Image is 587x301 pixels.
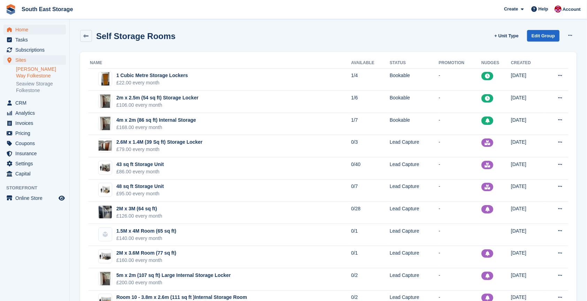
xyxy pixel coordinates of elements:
[539,6,548,13] span: Help
[390,113,439,135] td: Bookable
[116,124,196,131] div: £168.00 every month
[116,101,199,109] div: £106.00 every month
[116,279,231,286] div: £200.00 every month
[116,272,231,279] div: 5m x 2m (107 sq ft) Large Internal Storage Locker
[511,135,544,157] td: [DATE]
[99,206,112,218] img: Screenshot%202024-09-30%20at%2020.25.38.png
[3,193,66,203] a: menu
[390,157,439,180] td: Lead Capture
[116,168,164,175] div: £86.00 every month
[511,268,544,291] td: [DATE]
[116,79,188,86] div: £22.00 every month
[16,66,66,79] a: [PERSON_NAME] Way Folkestone
[351,179,390,202] td: 0/7
[88,58,351,69] th: Name
[390,246,439,268] td: Lead Capture
[19,3,76,15] a: South East Storage
[99,228,112,241] img: blank-unit-type-icon-ffbac7b88ba66c5e286b0e438baccc4b9c83835d4c34f86887a83fc20ec27e7b.svg
[57,194,66,202] a: Preview store
[3,55,66,65] a: menu
[116,190,164,197] div: £95.00 every month
[351,202,390,224] td: 0/28
[390,179,439,202] td: Lead Capture
[15,128,57,138] span: Pricing
[527,30,559,42] a: Edit Group
[351,135,390,157] td: 0/3
[116,138,202,146] div: 2.6M x 1.4M (39 Sq ft) Storage Locker
[15,25,57,35] span: Home
[351,91,390,113] td: 1/6
[116,94,199,101] div: 2m x 2.5m (54 sq ft) Storage Locker
[99,251,112,262] img: 75-sqft-unit.jpg
[439,246,481,268] td: -
[3,149,66,158] a: menu
[555,6,562,13] img: Roger Norris
[439,68,481,91] td: -
[511,179,544,202] td: [DATE]
[439,157,481,180] td: -
[99,163,112,173] img: 40-sqft-unit.jpg
[6,4,16,15] img: stora-icon-8386f47178a22dfd0bd8f6a31ec36ba5ce8667c1dd55bd0f319d3a0aa187defe.svg
[3,35,66,45] a: menu
[511,246,544,268] td: [DATE]
[101,72,109,86] img: Ross%20Way%20Cubes%20Pic.png
[351,113,390,135] td: 1/7
[15,55,57,65] span: Sites
[351,68,390,91] td: 1/4
[15,45,57,55] span: Subscriptions
[116,294,247,301] div: Room 10 - 3.8m x 2.6m (111 sq ft )Internal Storage Room
[116,227,176,235] div: 1.5M x 4M Room (65 sq ft)
[15,118,57,128] span: Invoices
[15,169,57,179] span: Capital
[15,159,57,168] span: Settings
[511,58,544,69] th: Created
[439,202,481,224] td: -
[511,68,544,91] td: [DATE]
[116,212,162,220] div: £126.00 every month
[439,113,481,135] td: -
[116,205,162,212] div: 2M x 3M (64 sq ft)
[351,268,390,291] td: 0/2
[99,185,112,195] img: 50-sqft-unit.jpg
[100,116,110,130] img: Ross%20Way%20Unit%20Pics.jpeg
[439,135,481,157] td: -
[511,224,544,246] td: [DATE]
[116,183,164,190] div: 48 sq ft Storage Unit
[3,98,66,108] a: menu
[511,113,544,135] td: [DATE]
[116,235,176,242] div: £140.00 every month
[511,157,544,180] td: [DATE]
[390,135,439,157] td: Lead Capture
[15,193,57,203] span: Online Store
[390,91,439,113] td: Bookable
[3,45,66,55] a: menu
[439,179,481,202] td: -
[390,68,439,91] td: Bookable
[351,224,390,246] td: 0/1
[390,202,439,224] td: Lead Capture
[15,108,57,118] span: Analytics
[511,202,544,224] td: [DATE]
[116,72,188,79] div: 1 Cubic Metre Storage Lockers
[390,224,439,246] td: Lead Capture
[3,118,66,128] a: menu
[15,98,57,108] span: CRM
[100,272,110,286] img: Ross%20Way%20Unit%20Pics.jpeg
[100,94,110,108] img: WhatsApp%20Image%202024-10-31%20at%2018.06.59.jpeg
[15,138,57,148] span: Coupons
[492,30,521,42] a: + Unit Type
[439,58,481,69] th: Promotion
[3,159,66,168] a: menu
[99,141,112,151] img: IMG_6266.jpg
[504,6,518,13] span: Create
[116,249,176,257] div: 2M x 3.6M Room (77 sq ft)
[390,58,439,69] th: Status
[6,185,69,191] span: Storefront
[351,157,390,180] td: 0/40
[439,91,481,113] td: -
[116,116,196,124] div: 4m x 2m (86 sq ft) Internal Storage
[16,81,66,94] a: Seaview Storage Folkestone
[3,25,66,35] a: menu
[96,31,176,41] h2: Self Storage Rooms
[116,146,202,153] div: £79.00 every month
